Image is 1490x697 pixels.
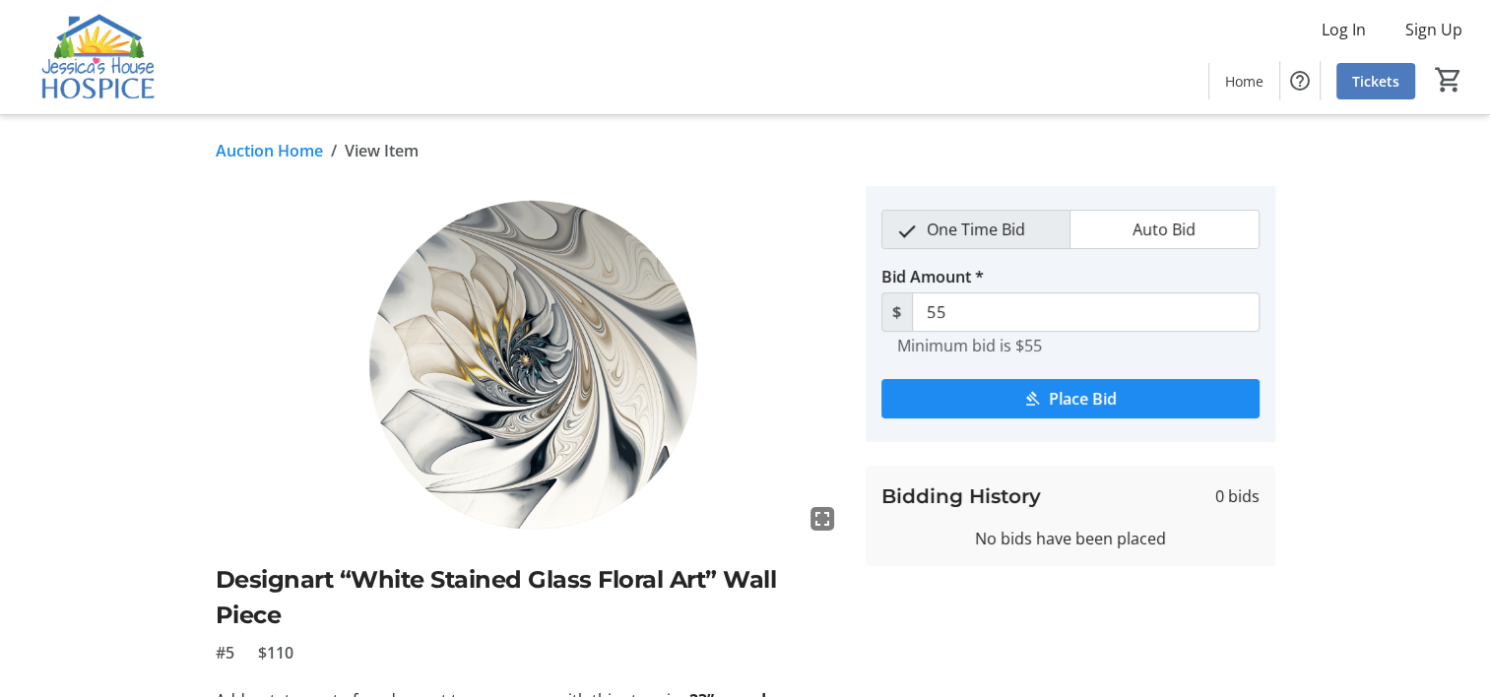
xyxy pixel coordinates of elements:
[12,8,187,106] img: Jessica's House Hospice's Logo
[1390,14,1478,45] button: Sign Up
[881,292,913,332] span: $
[1049,387,1117,411] span: Place Bid
[345,139,419,162] span: View Item
[881,265,984,288] label: Bid Amount *
[897,336,1042,355] tr-hint: Minimum bid is $55
[1280,61,1320,100] button: Help
[1405,18,1462,41] span: Sign Up
[1352,71,1399,92] span: Tickets
[881,379,1260,418] button: Place Bid
[810,507,834,531] mat-icon: fullscreen
[216,641,234,665] span: #5
[216,562,842,633] h2: Designart “White Stained Glass Floral Art” Wall Piece
[216,139,323,162] a: Auction Home
[1306,14,1382,45] button: Log In
[1121,211,1207,248] span: Auto Bid
[1209,63,1279,99] a: Home
[331,139,337,162] span: /
[881,481,1041,511] h3: Bidding History
[1215,484,1260,508] span: 0 bids
[1322,18,1366,41] span: Log In
[258,641,293,665] span: $110
[915,211,1037,248] span: One Time Bid
[1431,62,1466,97] button: Cart
[881,527,1260,550] div: No bids have been placed
[216,186,842,539] img: Image
[1336,63,1415,99] a: Tickets
[1225,71,1263,92] span: Home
